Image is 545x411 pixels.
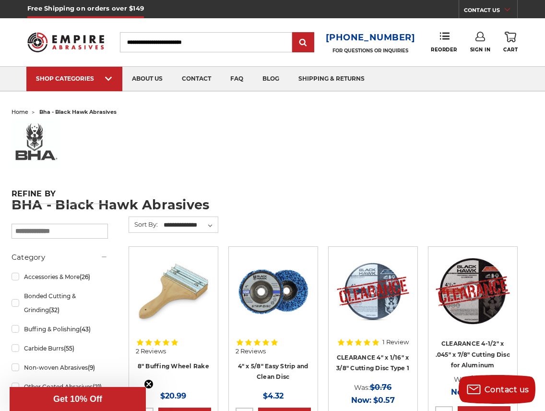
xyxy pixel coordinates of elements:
span: $0.76 [370,383,391,392]
a: shipping & returns [289,67,374,91]
h1: BHA - Black Hawk Abrasives [12,198,533,211]
a: Bonded Cutting & Grinding [12,288,108,318]
div: Was: [335,381,411,394]
div: Was: [435,373,510,386]
span: (26) [80,273,90,280]
p: FOR QUESTIONS OR INQUIRIES [326,48,415,54]
span: Cart [503,47,518,53]
button: Close teaser [144,379,154,389]
span: (9) [88,364,95,371]
a: CLEARANCE 4-1/2" x .045" x 7/8" Cutting Disc for Aluminum [436,340,510,369]
span: bha - black hawk abrasives [39,109,117,115]
span: $0.57 [373,396,395,405]
img: Empire Abrasives [27,27,104,58]
span: (43) [80,326,91,333]
select: Sort By: [162,218,218,232]
span: 2 Reviews [236,348,266,354]
a: Buffing & Polishing [12,321,108,338]
div: SHOP CATEGORIES [36,75,113,82]
img: 8 inch single handle buffing wheel rake [136,254,211,329]
button: Contact us [459,375,535,404]
img: CLEARANCE 4-1/2" x .045" x 7/8" for Aluminum [435,254,510,329]
img: 4" x 5/8" easy strip and clean discs [236,254,311,329]
a: Other Coated Abrasives [12,378,108,395]
span: Get 10% Off [53,394,102,404]
img: bha%20logo_1578506219__73569.original.jpg [12,119,59,167]
a: about us [122,67,172,91]
span: (32) [49,306,59,314]
span: Now: [351,396,371,405]
a: home [12,109,28,115]
a: 8" Buffing Wheel Rake [138,363,209,370]
h5: Category [12,252,108,263]
a: Accessories & More [12,268,108,285]
a: Reorder [431,32,457,52]
span: 1 Review [382,339,409,345]
a: Cart [503,32,518,53]
div: Get 10% OffClose teaser [10,387,146,411]
a: 4" x 5/8" Easy Strip and Clean Disc [238,363,308,381]
span: Now: [451,387,471,397]
span: $20.99 [160,391,186,400]
span: (55) [64,345,74,352]
a: CLEARANCE 4" x 1/16" x 3/8" Cutting Disc Type 1 [336,354,409,372]
input: Submit [294,33,313,52]
a: [PHONE_NUMBER] [326,31,415,45]
span: $4.32 [263,391,284,400]
a: contact [172,67,221,91]
label: Sort By: [129,217,158,231]
a: faq [221,67,253,91]
img: CLEARANCE 4" x 1/16" x 3/8" Cutting Disc [335,254,411,329]
a: Carbide Burrs [12,340,108,357]
span: 2 Reviews [136,348,166,354]
a: CONTACT US [464,5,517,18]
span: Contact us [485,385,529,394]
a: blog [253,67,289,91]
a: Non-woven Abrasives [12,359,108,376]
span: Reorder [431,47,457,53]
span: (21) [93,383,102,390]
span: Sign In [470,47,491,53]
h5: Refine by [12,189,108,204]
